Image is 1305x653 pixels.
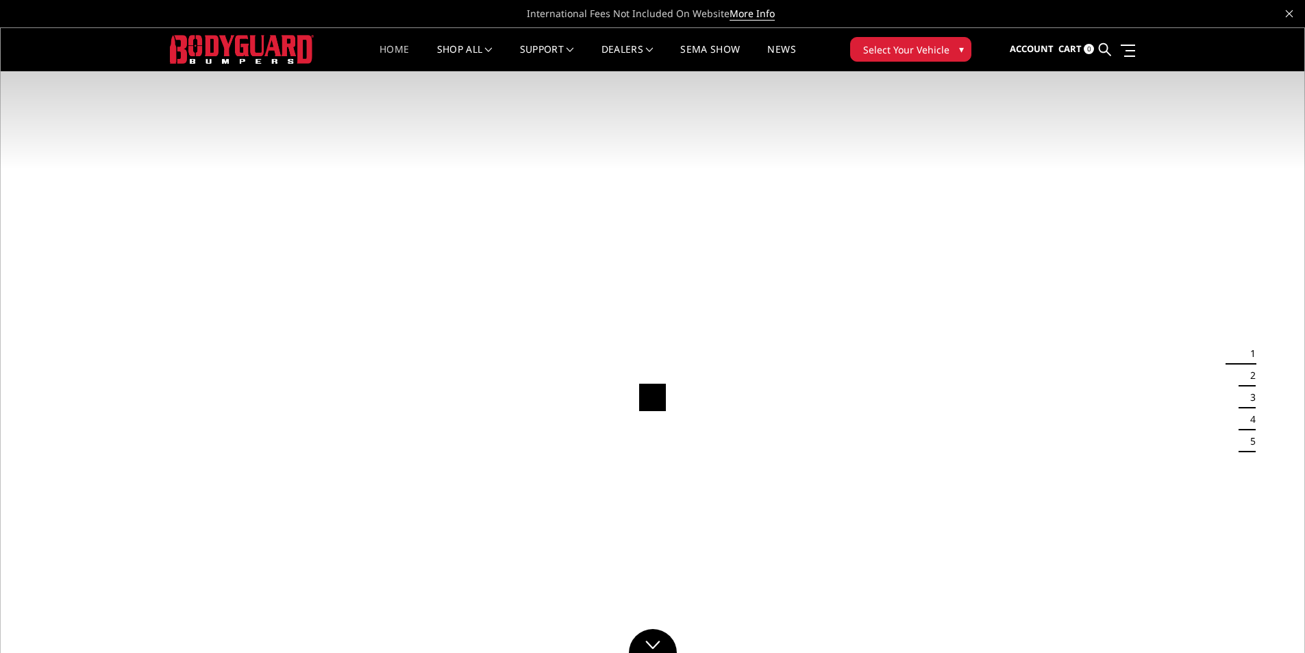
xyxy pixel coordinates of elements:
button: 5 of 5 [1242,430,1256,452]
a: Account [1010,31,1054,68]
a: SEMA Show [680,45,740,71]
button: 4 of 5 [1242,408,1256,430]
a: shop all [437,45,493,71]
a: Cart 0 [1058,31,1094,68]
a: Support [520,45,574,71]
a: More Info [730,7,775,21]
span: Account [1010,42,1054,55]
a: Home [380,45,409,71]
button: 2 of 5 [1242,365,1256,386]
button: Select Your Vehicle [850,37,971,62]
a: Dealers [601,45,654,71]
span: Select Your Vehicle [863,42,949,57]
span: ▾ [959,42,964,56]
button: 3 of 5 [1242,386,1256,408]
a: News [767,45,795,71]
span: Cart [1058,42,1082,55]
span: 0 [1084,44,1094,54]
img: BODYGUARD BUMPERS [170,35,314,63]
button: 1 of 5 [1242,343,1256,365]
a: Click to Down [629,629,677,653]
